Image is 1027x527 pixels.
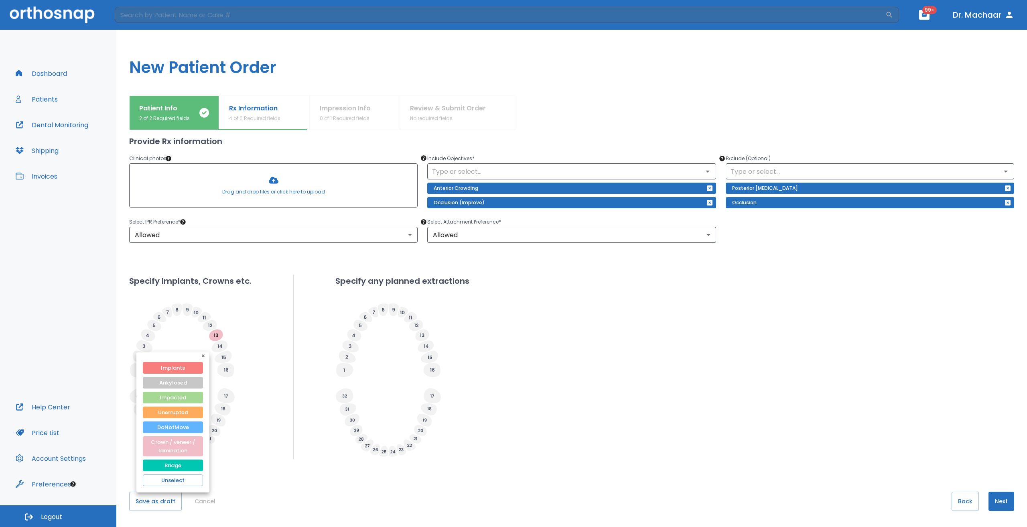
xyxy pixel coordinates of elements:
button: Crown / veneer / lamination [143,436,203,456]
button: Ankylosed [143,377,203,389]
button: DoNotMove [143,421,203,433]
button: Implants [143,362,203,374]
button: Unerrupted [143,407,203,418]
button: Bridge [143,460,203,471]
button: Impacted [143,392,203,403]
button: Unselect [143,474,203,486]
